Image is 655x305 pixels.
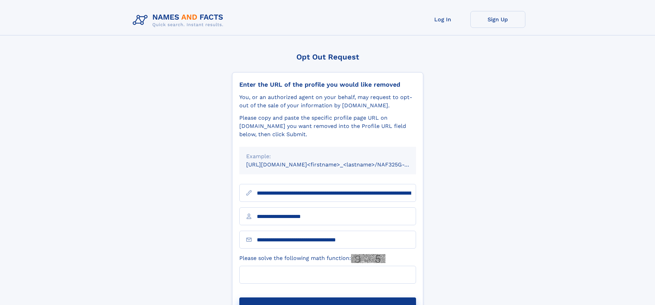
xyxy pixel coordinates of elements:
a: Sign Up [470,11,525,28]
div: Enter the URL of the profile you would like removed [239,81,416,88]
div: Opt Out Request [232,53,423,61]
div: Example: [246,152,409,161]
img: Logo Names and Facts [130,11,229,30]
small: [URL][DOMAIN_NAME]<firstname>_<lastname>/NAF325G-xxxxxxxx [246,161,429,168]
div: Please copy and paste the specific profile page URL on [DOMAIN_NAME] you want removed into the Pr... [239,114,416,139]
div: You, or an authorized agent on your behalf, may request to opt-out of the sale of your informatio... [239,93,416,110]
a: Log In [415,11,470,28]
label: Please solve the following math function: [239,254,385,263]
